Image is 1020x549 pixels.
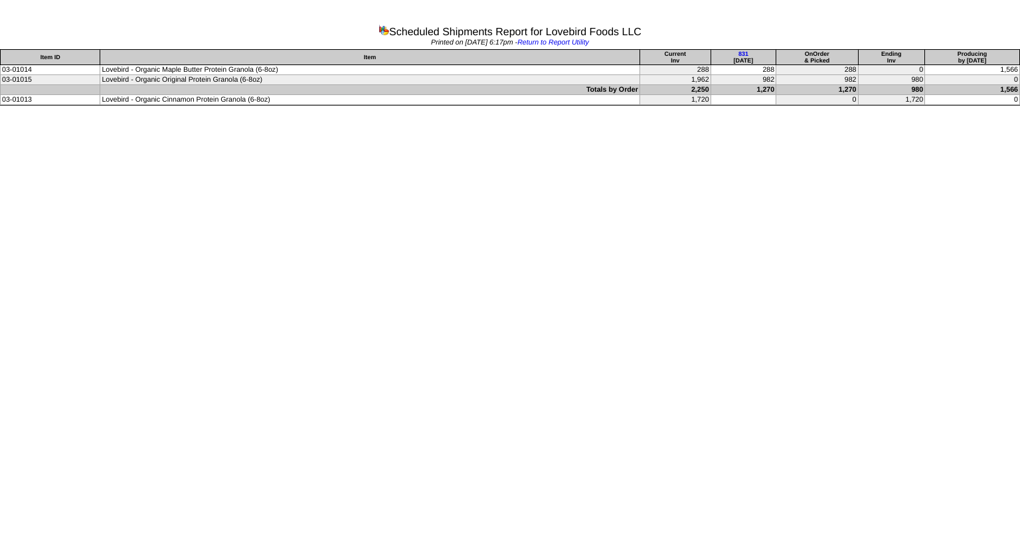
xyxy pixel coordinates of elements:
td: 982 [711,75,776,85]
td: 0 [925,75,1020,85]
th: Ending Inv [858,50,925,65]
td: 03-01015 [1,75,100,85]
td: 03-01013 [1,95,100,105]
td: Lovebird - Organic Cinnamon Protein Granola (6-8oz) [100,95,639,105]
td: 288 [776,65,858,75]
td: 0 [858,65,925,75]
td: 288 [639,65,711,75]
img: graph.gif [379,25,389,35]
td: Lovebird - Organic Original Protein Granola (6-8oz) [100,75,639,85]
td: 1,270 [711,85,776,95]
a: 831 [738,51,748,57]
td: 980 [858,85,925,95]
td: 0 [776,95,858,105]
th: Item [100,50,639,65]
td: 1,720 [639,95,711,105]
td: 03-01014 [1,65,100,75]
td: 1,566 [925,65,1020,75]
td: 980 [858,75,925,85]
td: 2,250 [639,85,711,95]
th: Producing by [DATE] [925,50,1020,65]
td: 288 [711,65,776,75]
th: Item ID [1,50,100,65]
td: 0 [925,95,1020,105]
td: 1,720 [858,95,925,105]
td: 1,566 [925,85,1020,95]
th: Current Inv [639,50,711,65]
td: 1,270 [776,85,858,95]
td: Lovebird - Organic Maple Butter Protein Granola (6-8oz) [100,65,639,75]
th: [DATE] [711,50,776,65]
td: 982 [776,75,858,85]
a: Return to Report Utility [517,39,589,47]
th: OnOrder & Picked [776,50,858,65]
td: Totals by Order [100,85,639,95]
td: 1,962 [639,75,711,85]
